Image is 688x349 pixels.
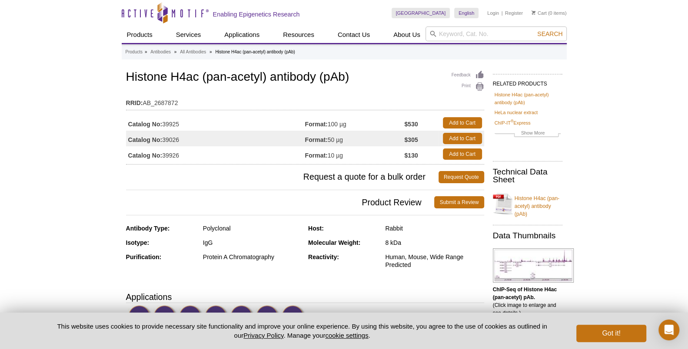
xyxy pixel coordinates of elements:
h2: Data Thumbnails [493,232,562,240]
h2: Enabling Epigenetics Research [213,10,300,18]
strong: $305 [404,136,418,144]
td: 10 µg [305,146,405,162]
div: Protein A Chromatography [203,253,302,261]
sup: ® [511,119,514,123]
li: » [209,49,212,54]
a: Print [452,82,484,92]
strong: Catalog No: [128,120,163,128]
strong: Molecular Weight: [308,239,360,246]
a: English [454,8,479,18]
button: cookie settings [325,332,368,339]
a: Contact Us [332,26,375,43]
span: Product Review [126,196,435,208]
strong: Host: [308,225,324,232]
strong: Format: [305,151,328,159]
div: Polyclonal [203,224,302,232]
strong: Antibody Type: [126,225,170,232]
img: Immunofluorescence Validated [205,305,229,329]
img: Immunocytochemistry Validated [282,305,306,329]
strong: Purification: [126,254,162,260]
strong: $130 [404,151,418,159]
input: Keyword, Cat. No. [425,26,567,41]
li: » [145,49,147,54]
strong: Reactivity: [308,254,339,260]
a: Request Quote [439,171,484,183]
li: (0 items) [532,8,567,18]
img: Your Cart [532,10,535,15]
a: Privacy Policy [243,332,283,339]
li: Histone H4ac (pan-acetyl) antibody (pAb) [215,49,295,54]
strong: RRID: [126,99,143,107]
a: Submit a Review [434,196,484,208]
strong: $530 [404,120,418,128]
h1: Histone H4ac (pan-acetyl) antibody (pAb) [126,70,484,85]
a: Products [126,48,143,56]
li: » [174,49,177,54]
h2: Technical Data Sheet [493,168,562,184]
strong: Format: [305,136,328,144]
a: [GEOGRAPHIC_DATA] [392,8,450,18]
a: Histone H4ac (pan-acetyl) antibody (pAb) [495,91,561,106]
a: Services [171,26,206,43]
a: Applications [219,26,265,43]
div: Human, Mouse, Wide Range Predicted [385,253,484,269]
div: IgG [203,239,302,247]
td: AB_2687872 [126,94,484,108]
td: 50 µg [305,131,405,146]
span: Request a quote for a bulk order [126,171,439,183]
a: ChIP-IT®Express [495,119,531,127]
b: ChIP-Seq of Histone H4ac (pan-acetyl) pAb. [493,286,557,300]
td: 39925 [126,115,305,131]
a: Feedback [452,70,484,80]
p: (Click image to enlarge and see details.) [493,286,562,317]
a: Antibodies [150,48,171,56]
img: ChIP Validated [128,305,152,329]
h2: RELATED PRODUCTS [493,74,562,89]
button: Got it! [576,325,646,342]
img: Histone H4ac (pan-acetyl) antibody (pAb) tested by ChIP-Seq. [493,248,574,283]
a: Add to Cart [443,133,482,144]
a: Products [122,26,158,43]
div: Rabbit [385,224,484,232]
a: All Antibodies [180,48,206,56]
a: Show More [495,129,561,139]
strong: Format: [305,120,328,128]
img: ChIP-Seq Validated [153,305,177,329]
a: Histone H4ac (pan-acetyl) antibody (pAb) [493,189,562,218]
img: Dot Blot Validated [230,305,254,329]
td: 100 µg [305,115,405,131]
img: Immunohistochemistry Validated [256,305,280,329]
a: Login [487,10,499,16]
button: Search [535,30,565,38]
img: Western Blot Validated [179,305,203,329]
a: Register [505,10,523,16]
a: Cart [532,10,547,16]
h3: Applications [126,290,484,303]
div: 8 kDa [385,239,484,247]
a: HeLa nuclear extract [495,109,538,116]
li: | [502,8,503,18]
a: Add to Cart [443,117,482,128]
a: Add to Cart [443,148,482,160]
td: 39026 [126,131,305,146]
a: Resources [278,26,319,43]
strong: Isotype: [126,239,150,246]
td: 39926 [126,146,305,162]
p: This website uses cookies to provide necessary site functionality and improve your online experie... [42,322,562,340]
strong: Catalog No: [128,136,163,144]
div: Open Intercom Messenger [658,319,679,340]
strong: Catalog No: [128,151,163,159]
a: About Us [388,26,425,43]
span: Search [537,30,562,37]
